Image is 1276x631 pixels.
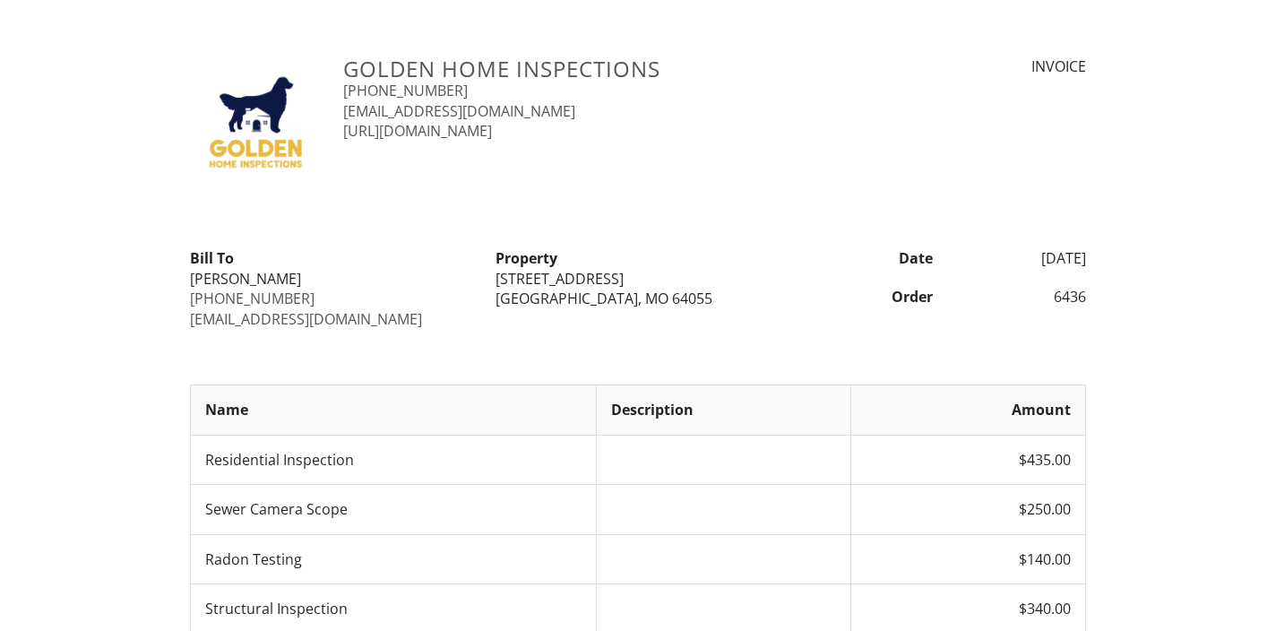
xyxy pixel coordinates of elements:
[343,56,857,81] h3: Golden Home Inspections
[944,287,1097,307] div: 6436
[190,309,422,329] a: [EMAIL_ADDRESS][DOMAIN_NAME]
[496,269,780,289] div: [STREET_ADDRESS]
[190,269,474,289] div: [PERSON_NAME]
[851,485,1086,534] td: $250.00
[190,248,234,268] strong: Bill To
[343,81,468,100] a: [PHONE_NUMBER]
[343,121,492,141] a: [URL][DOMAIN_NAME]
[205,499,348,519] span: Sewer Camera Scope
[205,450,354,470] span: Residential Inspection
[190,289,315,308] a: [PHONE_NUMBER]
[190,56,322,188] img: LinkedIn_color.png
[191,385,597,435] th: Name
[205,599,348,618] span: Structural Inspection
[851,385,1086,435] th: Amount
[205,549,302,569] span: Radon Testing
[851,435,1086,484] td: $435.00
[343,101,575,121] a: [EMAIL_ADDRESS][DOMAIN_NAME]
[791,248,944,268] div: Date
[851,534,1086,583] td: $140.00
[791,287,944,307] div: Order
[496,248,557,268] strong: Property
[596,385,850,435] th: Description
[944,248,1097,268] div: [DATE]
[496,289,780,308] div: [GEOGRAPHIC_DATA], MO 64055
[878,56,1086,76] div: INVOICE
